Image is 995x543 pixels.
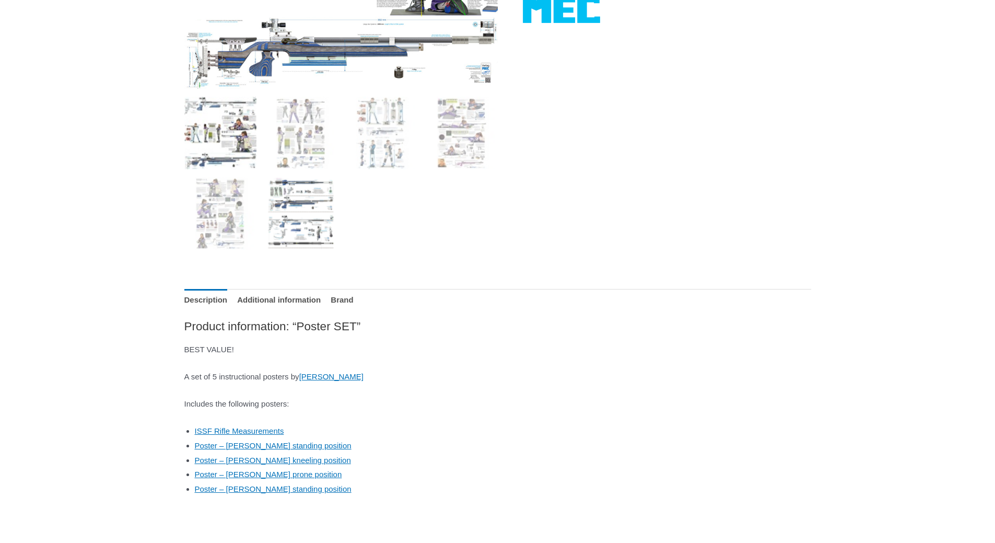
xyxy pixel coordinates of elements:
h2: Product information: “Poster SET” [184,319,811,334]
p: Includes the following posters: [184,397,811,411]
a: [PERSON_NAME] [299,372,364,381]
img: Poster - Ivana Maksimovic kneeling position [184,177,257,250]
a: Poster – [PERSON_NAME] kneeling position [195,456,351,465]
a: Description [184,289,228,311]
a: Poster – [PERSON_NAME] standing position [195,441,352,450]
a: Poster – [PERSON_NAME] prone position [195,470,342,479]
img: Poster Set [184,97,257,169]
a: Brand [331,289,353,311]
p: BEST VALUE! [184,342,811,357]
img: Poster - ISSF Rifle Measurements [264,177,337,250]
a: Poster – [PERSON_NAME] standing position [195,484,352,493]
img: Poster - Ivana Maksimovic standing position [264,97,337,169]
a: Additional information [237,289,321,311]
img: Poster - Istvan Peni standing position [345,97,417,169]
a: ISSF Rifle Measurements [195,426,284,435]
img: Poster - Ivana Maksimovic prone position [425,97,498,169]
p: A set of 5 instructional posters by [184,369,811,384]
